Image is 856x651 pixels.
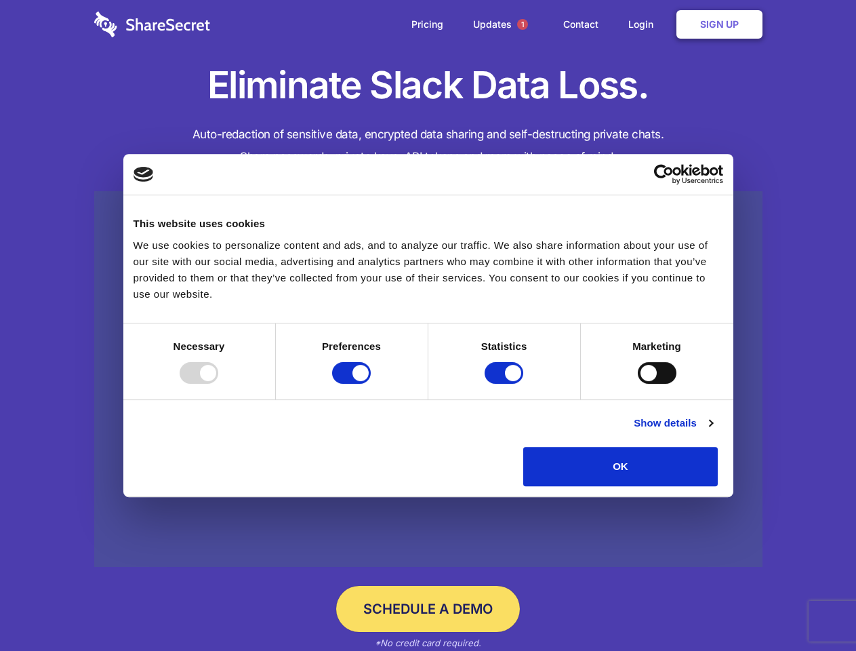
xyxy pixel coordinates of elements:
strong: Statistics [481,340,527,352]
strong: Marketing [632,340,681,352]
h4: Auto-redaction of sensitive data, encrypted data sharing and self-destructing private chats. Shar... [94,123,762,168]
strong: Preferences [322,340,381,352]
a: Show details [634,415,712,431]
button: OK [523,447,718,486]
div: We use cookies to personalize content and ads, and to analyze our traffic. We also share informat... [134,237,723,302]
a: Pricing [398,3,457,45]
em: *No credit card required. [375,637,481,648]
img: logo-wordmark-white-trans-d4663122ce5f474addd5e946df7df03e33cb6a1c49d2221995e7729f52c070b2.svg [94,12,210,37]
h1: Eliminate Slack Data Loss. [94,61,762,110]
a: Contact [550,3,612,45]
a: Sign Up [676,10,762,39]
strong: Necessary [174,340,225,352]
img: logo [134,167,154,182]
a: Login [615,3,674,45]
a: Schedule a Demo [336,586,520,632]
a: Usercentrics Cookiebot - opens in a new window [605,164,723,184]
span: 1 [517,19,528,30]
a: Wistia video thumbnail [94,191,762,568]
div: This website uses cookies [134,216,723,232]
